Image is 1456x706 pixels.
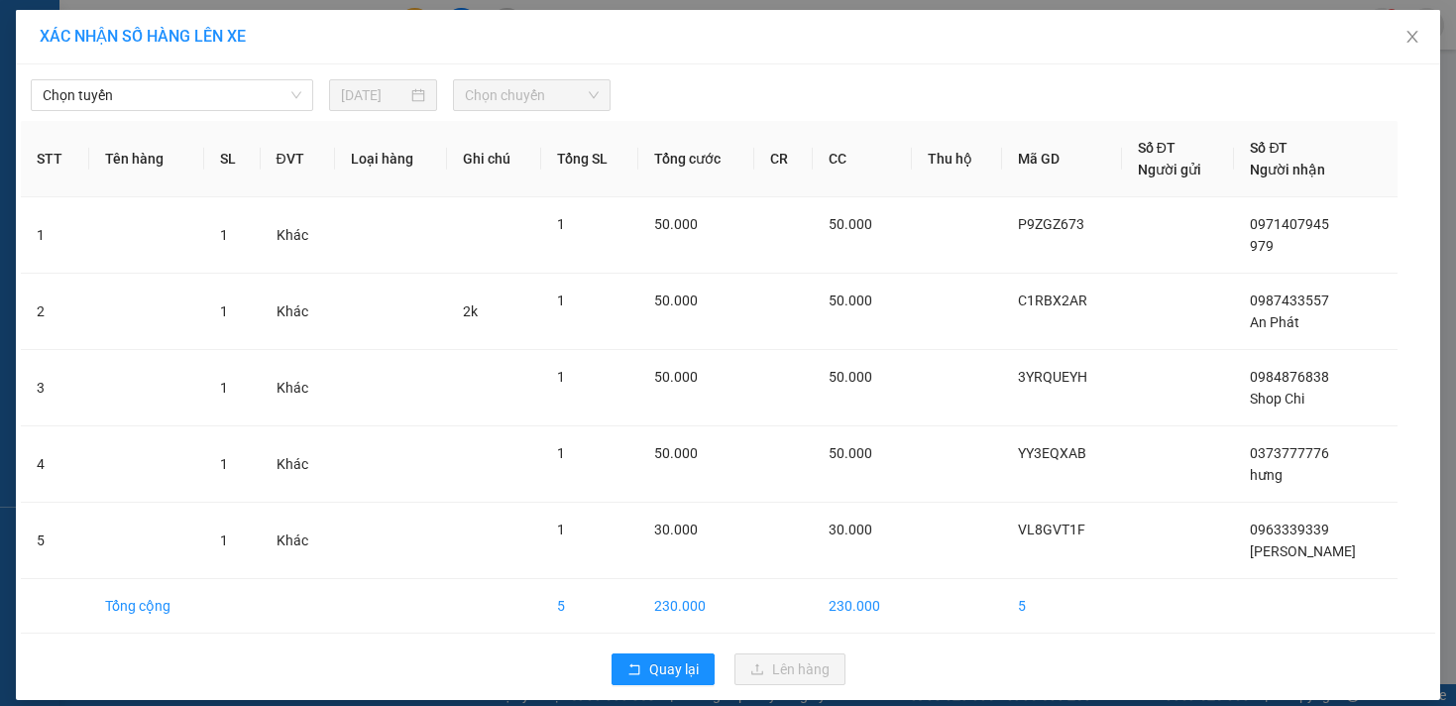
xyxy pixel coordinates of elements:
[21,426,89,503] td: 4
[220,303,228,319] span: 1
[220,456,228,472] span: 1
[220,227,228,243] span: 1
[1250,162,1325,177] span: Người nhận
[1250,238,1274,254] span: 979
[261,197,336,274] td: Khác
[220,380,228,396] span: 1
[261,121,336,197] th: ĐVT
[335,121,447,197] th: Loại hàng
[21,274,89,350] td: 2
[1250,216,1329,232] span: 0971407945
[654,369,698,385] span: 50.000
[557,369,565,385] span: 1
[465,80,599,110] span: Chọn chuyến
[734,653,845,685] button: uploadLên hàng
[204,121,261,197] th: SL
[654,445,698,461] span: 50.000
[912,121,1002,197] th: Thu hộ
[261,426,336,503] td: Khác
[1250,391,1304,407] span: Shop Chi
[447,121,541,197] th: Ghi chú
[557,216,565,232] span: 1
[1250,467,1283,483] span: hưng
[557,445,565,461] span: 1
[829,369,872,385] span: 50.000
[829,293,872,308] span: 50.000
[1250,369,1329,385] span: 0984876838
[1250,140,1288,156] span: Số ĐT
[1018,293,1087,308] span: C1RBX2AR
[541,121,638,197] th: Tổng SL
[1250,293,1329,308] span: 0987433557
[43,80,301,110] span: Chọn tuyến
[557,522,565,537] span: 1
[1018,216,1084,232] span: P9ZGZ673
[21,503,89,579] td: 5
[557,293,565,308] span: 1
[829,522,872,537] span: 30.000
[829,216,872,232] span: 50.000
[463,303,478,319] span: 2k
[89,579,204,634] td: Tổng cộng
[654,216,698,232] span: 50.000
[1250,445,1329,461] span: 0373777776
[21,121,89,197] th: STT
[813,579,911,634] td: 230.000
[813,121,911,197] th: CC
[1250,543,1356,559] span: [PERSON_NAME]
[21,350,89,426] td: 3
[829,445,872,461] span: 50.000
[1404,29,1420,45] span: close
[1138,162,1201,177] span: Người gửi
[89,121,204,197] th: Tên hàng
[1250,314,1299,330] span: An Phát
[754,121,813,197] th: CR
[638,121,754,197] th: Tổng cước
[541,579,638,634] td: 5
[1002,121,1122,197] th: Mã GD
[654,293,698,308] span: 50.000
[654,522,698,537] span: 30.000
[261,274,336,350] td: Khác
[612,653,715,685] button: rollbackQuay lại
[261,503,336,579] td: Khác
[649,658,699,680] span: Quay lại
[1385,10,1440,65] button: Close
[261,350,336,426] td: Khác
[627,662,641,678] span: rollback
[1018,445,1086,461] span: YY3EQXAB
[1018,522,1085,537] span: VL8GVT1F
[40,27,246,46] span: XÁC NHẬN SỐ HÀNG LÊN XE
[1018,369,1087,385] span: 3YRQUEYH
[341,84,407,106] input: 15/08/2025
[21,197,89,274] td: 1
[1002,579,1122,634] td: 5
[220,532,228,548] span: 1
[638,579,754,634] td: 230.000
[1250,522,1329,537] span: 0963339339
[1138,140,1176,156] span: Số ĐT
